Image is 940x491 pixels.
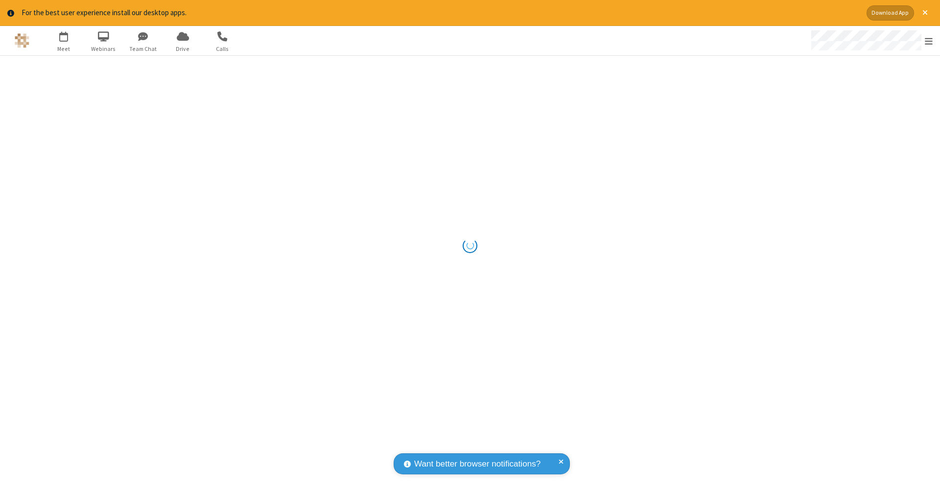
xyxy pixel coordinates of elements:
[867,5,914,21] button: Download App
[125,45,162,53] span: Team Chat
[802,26,940,55] div: Open menu
[414,458,540,470] span: Want better browser notifications?
[917,5,933,21] button: Close alert
[22,7,859,19] div: For the best user experience install our desktop apps.
[164,45,201,53] span: Drive
[204,45,241,53] span: Calls
[15,33,29,48] img: QA Selenium DO NOT DELETE OR CHANGE
[46,45,82,53] span: Meet
[85,45,122,53] span: Webinars
[3,26,40,55] button: Logo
